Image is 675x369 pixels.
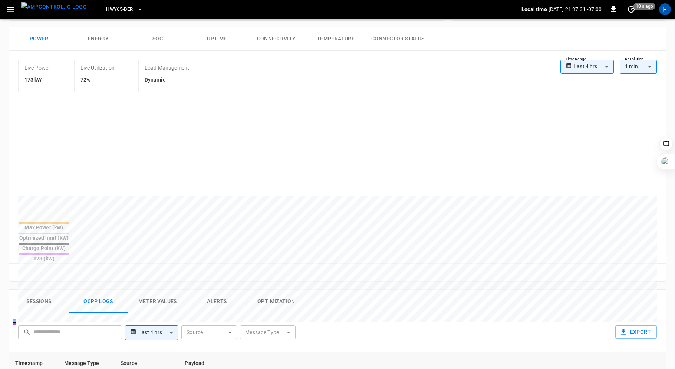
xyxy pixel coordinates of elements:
[80,64,115,72] p: Live Utilization
[145,76,189,84] h6: Dynamic
[625,3,637,15] button: set refresh interval
[549,6,602,13] p: [DATE] 21:37:31 -07:00
[247,290,306,313] button: Optimization
[24,76,50,84] h6: 173 kW
[521,6,547,13] p: Local time
[9,290,69,313] button: Sessions
[247,27,306,51] button: Connectivity
[615,325,657,339] button: Export
[21,2,87,11] img: ampcontrol.io logo
[187,290,247,313] button: Alerts
[566,56,586,62] label: Time Range
[9,27,69,51] button: Power
[128,27,187,51] button: SOC
[187,27,247,51] button: Uptime
[128,290,187,313] button: Meter Values
[620,60,657,74] div: 1 min
[69,290,128,313] button: Ocpp logs
[365,27,430,51] button: Connector Status
[69,27,128,51] button: Energy
[625,56,643,62] label: Resolution
[574,60,614,74] div: Last 4 hrs
[306,27,365,51] button: Temperature
[103,2,145,17] button: HWY65-DER
[659,3,671,15] div: profile-icon
[633,3,655,10] span: 10 s ago
[80,76,115,84] h6: 72%
[24,64,50,72] p: Live Power
[138,326,178,340] div: Last 4 hrs
[145,64,189,72] p: Load Management
[106,5,133,14] span: HWY65-DER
